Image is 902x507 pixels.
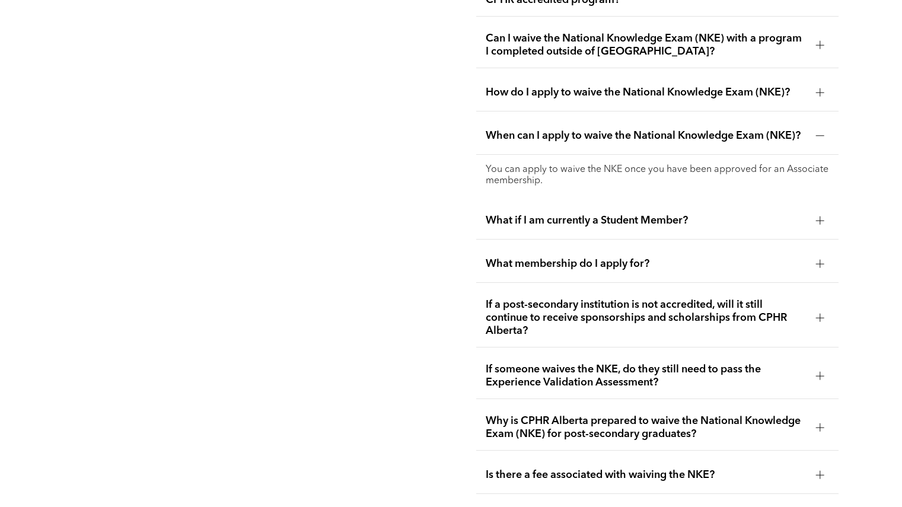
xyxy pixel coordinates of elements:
span: Can I waive the National Knowledge Exam (NKE) with a program I completed outside of [GEOGRAPHIC_D... [486,32,806,58]
span: If a post-secondary institution is not accredited, will it still continue to receive sponsorships... [486,298,806,337]
span: Is there a fee associated with waiving the NKE? [486,468,806,482]
span: Why is CPHR Alberta prepared to waive the National Knowledge Exam (NKE) for post-secondary gradua... [486,414,806,441]
span: If someone waives the NKE, do they still need to pass the Experience Validation Assessment? [486,363,806,389]
span: What membership do I apply for? [486,257,806,270]
span: How do I apply to waive the National Knowledge Exam (NKE)? [486,86,806,99]
p: You can apply to waive the NKE once you have been approved for an Associate membership. [486,164,828,187]
span: What if I am currently a Student Member? [486,214,806,227]
span: When can I apply to waive the National Knowledge Exam (NKE)? [486,129,806,142]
